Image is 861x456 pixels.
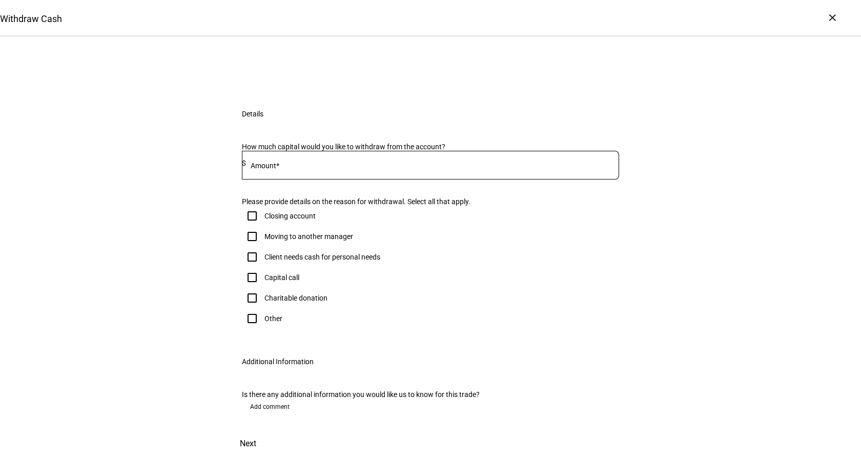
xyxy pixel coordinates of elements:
div: Moving to another manager [264,232,353,241]
div: Details [242,110,263,118]
div: Is there any additional information you would like us to know for this trade? [242,390,619,399]
div: Capital call [264,273,299,282]
div: Client needs cash for personal needs [264,253,380,261]
div: Closing account [264,212,316,220]
mat-label: Amount* [251,162,279,170]
div: How much capital would you like to withdraw from the account? [242,143,619,151]
div: Additional Information [242,358,314,366]
div: Please provide details on the reason for withdrawal. Select all that apply. [242,197,619,206]
span: Add comment [250,399,290,415]
span: $ [242,159,246,167]
span: Next [240,431,256,456]
button: Add comment [242,399,298,415]
div: Charitable donation [264,294,327,302]
button: Next [225,431,271,456]
div: × [824,9,840,26]
div: Other [264,314,282,323]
